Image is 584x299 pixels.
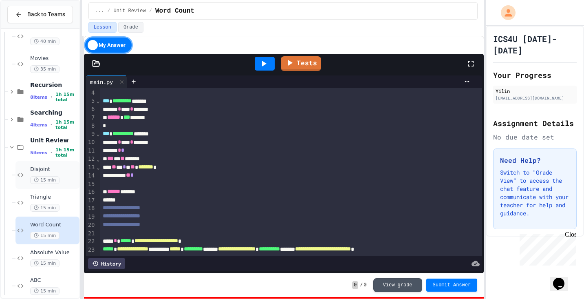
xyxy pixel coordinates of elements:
[3,3,56,52] div: Chat with us now!Close
[86,204,96,213] div: 18
[86,155,96,163] div: 12
[55,120,78,130] span: 1h 15m total
[30,109,78,116] span: Searching
[95,8,104,14] span: ...
[30,277,78,284] span: ABC
[30,287,60,295] span: 15 min
[96,131,100,137] span: Fold line
[7,6,73,23] button: Back to Teams
[155,6,194,16] span: Word Count
[86,78,117,86] div: main.py
[550,266,576,291] iframe: chat widget
[516,231,576,266] iframe: chat widget
[364,282,366,288] span: 0
[492,3,518,22] div: My Account
[88,22,117,33] button: Lesson
[51,94,52,100] span: •
[86,89,96,97] div: 4
[493,132,577,142] div: No due date set
[86,138,96,146] div: 10
[433,282,471,288] span: Submit Answer
[51,122,52,128] span: •
[281,56,321,71] a: Tests
[30,81,78,89] span: Recursion
[51,149,52,156] span: •
[86,197,96,205] div: 17
[86,246,96,254] div: 23
[107,8,110,14] span: /
[373,278,422,292] button: View grade
[30,150,47,155] span: 5 items
[496,87,574,95] div: Yilin
[500,168,570,217] p: Switch to "Grade View" to access the chat feature and communicate with your teacher for help and ...
[30,194,78,201] span: Triangle
[86,130,96,138] div: 9
[30,249,78,256] span: Absolute Value
[86,97,96,105] div: 5
[96,97,100,104] span: Fold line
[30,221,78,228] span: Word Count
[360,282,363,288] span: /
[86,75,127,88] div: main.py
[30,65,60,73] span: 35 min
[426,279,478,292] button: Submit Answer
[30,38,60,45] span: 40 min
[27,10,65,19] span: Back to Teams
[149,8,152,14] span: /
[493,33,577,56] h1: ICS4U [DATE]-[DATE]
[86,122,96,130] div: 8
[493,117,577,129] h2: Assignment Details
[30,259,60,267] span: 15 min
[86,164,96,172] div: 13
[96,164,100,171] span: Fold line
[500,155,570,165] h3: Need Help?
[30,176,60,184] span: 15 min
[30,166,78,173] span: Disjoint
[55,147,78,158] span: 1h 15m total
[118,22,143,33] button: Grade
[30,55,78,62] span: Movies
[55,92,78,102] span: 1h 15m total
[113,8,145,14] span: Unit Review
[496,95,574,101] div: [EMAIL_ADDRESS][DOMAIN_NAME]
[86,180,96,188] div: 15
[86,230,96,238] div: 21
[86,105,96,113] div: 6
[86,114,96,122] div: 7
[30,95,47,100] span: 8 items
[86,188,96,196] div: 16
[493,69,577,81] h2: Your Progress
[88,258,125,269] div: History
[96,156,100,162] span: Fold line
[86,237,96,246] div: 22
[30,204,60,212] span: 15 min
[30,137,78,144] span: Unit Review
[30,232,60,239] span: 15 min
[30,122,47,128] span: 4 items
[86,147,96,155] div: 11
[352,281,358,289] span: 0
[86,221,96,229] div: 20
[86,213,96,221] div: 19
[86,172,96,180] div: 14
